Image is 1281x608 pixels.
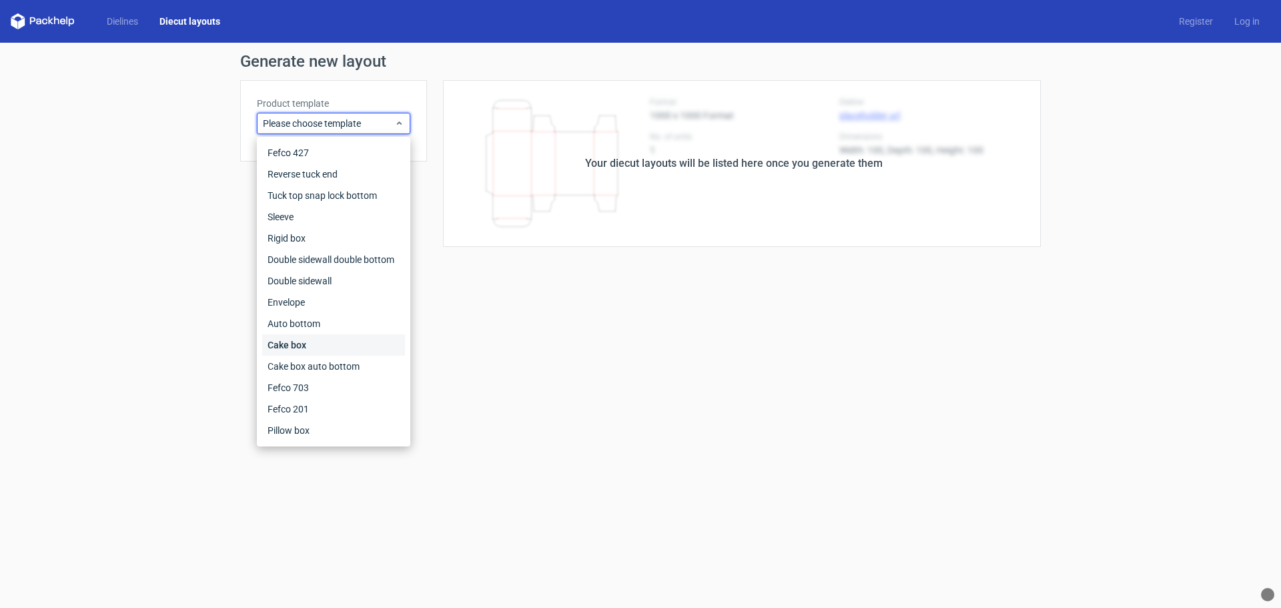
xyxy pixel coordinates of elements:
[262,270,405,292] div: Double sidewall
[262,164,405,185] div: Reverse tuck end
[262,185,405,206] div: Tuck top snap lock bottom
[262,398,405,420] div: Fefco 201
[240,53,1041,69] h1: Generate new layout
[262,313,405,334] div: Auto bottom
[1261,588,1274,601] div: What Font?
[1224,15,1270,28] a: Log in
[262,142,405,164] div: Fefco 427
[262,377,405,398] div: Fefco 703
[262,356,405,377] div: Cake box auto bottom
[257,97,410,110] label: Product template
[263,117,394,130] span: Please choose template
[262,334,405,356] div: Cake box
[1168,15,1224,28] a: Register
[585,156,883,172] div: Your diecut layouts will be listed here once you generate them
[262,420,405,441] div: Pillow box
[149,15,231,28] a: Diecut layouts
[262,249,405,270] div: Double sidewall double bottom
[262,292,405,313] div: Envelope
[262,228,405,249] div: Rigid box
[262,206,405,228] div: Sleeve
[96,15,149,28] a: Dielines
